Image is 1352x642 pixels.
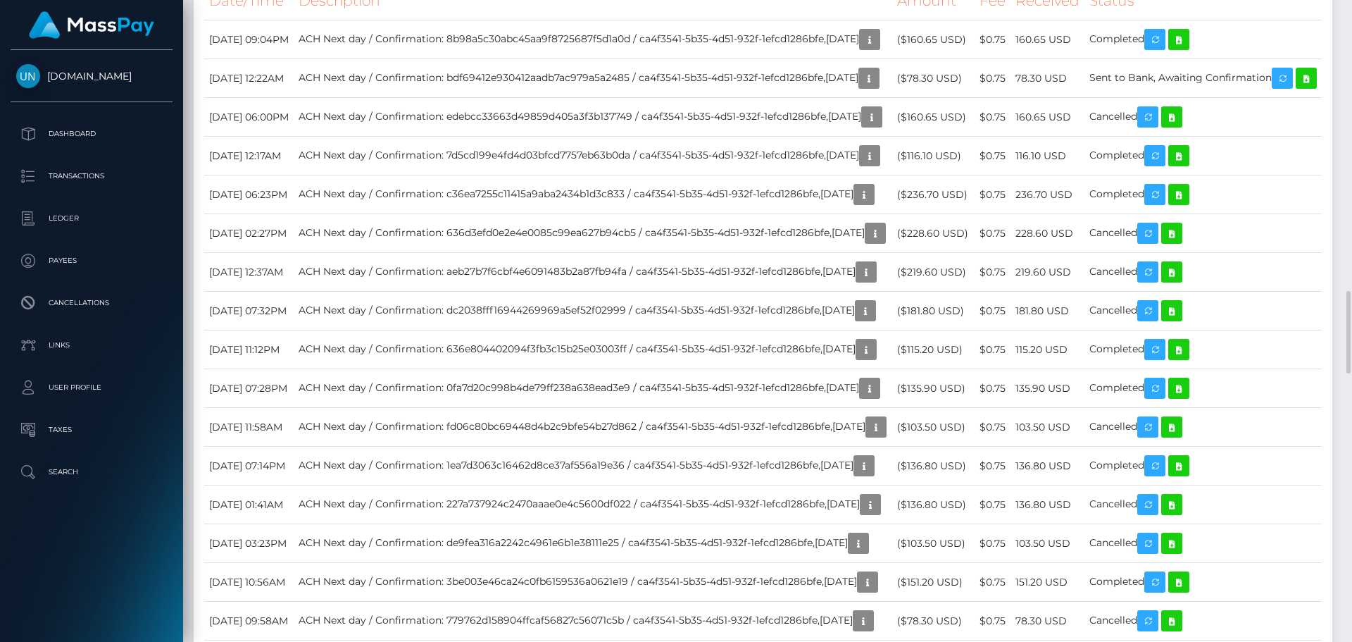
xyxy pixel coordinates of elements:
[294,98,892,137] td: ACH Next day / Confirmation: edebcc33663d49859d405a3f3b137749 / ca4f3541-5b35-4d51-932f-1efcd1286...
[975,175,1010,214] td: $0.75
[204,292,294,331] td: [DATE] 07:32PM
[892,602,975,641] td: ($78.30 USD)
[892,369,975,408] td: ($135.90 USD)
[1084,369,1322,408] td: Completed
[1010,524,1084,563] td: 103.50 USD
[294,486,892,524] td: ACH Next day / Confirmation: 227a737924c2470aaae0e4c5600df022 / ca4f3541-5b35-4d51-932f-1efcd1286...
[11,116,173,152] a: Dashboard
[204,214,294,253] td: [DATE] 02:27PM
[1084,486,1322,524] td: Cancelled
[1084,253,1322,292] td: Cancelled
[11,370,173,405] a: User Profile
[892,175,975,214] td: ($236.70 USD)
[1010,331,1084,369] td: 115.20 USD
[11,201,173,236] a: Ledger
[204,602,294,641] td: [DATE] 09:58AM
[1084,98,1322,137] td: Cancelled
[975,137,1010,175] td: $0.75
[11,159,173,194] a: Transactions
[204,98,294,137] td: [DATE] 06:00PM
[11,328,173,363] a: Links
[294,253,892,292] td: ACH Next day / Confirmation: aeb27b7f6cbf4e6091483b2a87fb94fa / ca4f3541-5b35-4d51-932f-1efcd1286...
[204,524,294,563] td: [DATE] 03:23PM
[294,408,892,447] td: ACH Next day / Confirmation: fd06c80bc69448d4b2c9bfe54b27d862 / ca4f3541-5b35-4d51-932f-1efcd1286...
[1084,175,1322,214] td: Completed
[294,369,892,408] td: ACH Next day / Confirmation: 0fa7d20c998b4de79ff238a638ead3e9 / ca4f3541-5b35-4d51-932f-1efcd1286...
[975,292,1010,331] td: $0.75
[204,175,294,214] td: [DATE] 06:23PM
[975,20,1010,59] td: $0.75
[892,292,975,331] td: ($181.80 USD)
[11,455,173,490] a: Search
[1010,602,1084,641] td: 78.30 USD
[892,253,975,292] td: ($219.60 USD)
[975,253,1010,292] td: $0.75
[16,123,167,144] p: Dashboard
[1010,214,1084,253] td: 228.60 USD
[975,98,1010,137] td: $0.75
[975,369,1010,408] td: $0.75
[1010,137,1084,175] td: 116.10 USD
[1084,137,1322,175] td: Completed
[204,59,294,98] td: [DATE] 12:22AM
[1084,447,1322,486] td: Completed
[975,447,1010,486] td: $0.75
[204,563,294,602] td: [DATE] 10:56AM
[294,137,892,175] td: ACH Next day / Confirmation: 7d5cd199e4fd4d03bfcd7757eb63b0da / ca4f3541-5b35-4d51-932f-1efcd1286...
[892,59,975,98] td: ($78.30 USD)
[294,563,892,602] td: ACH Next day / Confirmation: 3be003e46ca24c0fb6159536a0621e19 / ca4f3541-5b35-4d51-932f-1efcd1286...
[975,214,1010,253] td: $0.75
[1010,98,1084,137] td: 160.65 USD
[294,331,892,369] td: ACH Next day / Confirmation: 636e804402094f3fb3c15b25e03003ff / ca4f3541-5b35-4d51-932f-1efcd1286...
[1010,292,1084,331] td: 181.80 USD
[892,408,975,447] td: ($103.50 USD)
[204,20,294,59] td: [DATE] 09:04PM
[16,419,167,440] p: Taxes
[294,524,892,563] td: ACH Next day / Confirmation: de9fea316a2242c4961e6b1e38111e25 / ca4f3541-5b35-4d51-932f-1efcd1286...
[975,408,1010,447] td: $0.75
[16,292,167,314] p: Cancellations
[1084,20,1322,59] td: Completed
[1010,408,1084,447] td: 103.50 USD
[204,369,294,408] td: [DATE] 07:28PM
[1084,214,1322,253] td: Cancelled
[892,563,975,602] td: ($151.20 USD)
[975,331,1010,369] td: $0.75
[11,285,173,321] a: Cancellations
[16,64,40,88] img: Unlockt.me
[892,20,975,59] td: ($160.65 USD)
[975,602,1010,641] td: $0.75
[1084,602,1322,641] td: Cancelled
[16,250,167,271] p: Payees
[892,447,975,486] td: ($136.80 USD)
[204,408,294,447] td: [DATE] 11:58AM
[1084,59,1322,98] td: Sent to Bank, Awaiting Confirmation
[294,20,892,59] td: ACH Next day / Confirmation: 8b98a5c30abc45aa9f8725687f5d1a0d / ca4f3541-5b35-4d51-932f-1efcd1286...
[1010,563,1084,602] td: 151.20 USD
[1084,524,1322,563] td: Cancelled
[16,335,167,356] p: Links
[11,70,173,82] span: [DOMAIN_NAME]
[294,59,892,98] td: ACH Next day / Confirmation: bdf69412e930412aadb7ac979a5a2485 / ca4f3541-5b35-4d51-932f-1efcd1286...
[892,214,975,253] td: ($228.60 USD)
[204,331,294,369] td: [DATE] 11:12PM
[892,486,975,524] td: ($136.80 USD)
[294,602,892,641] td: ACH Next day / Confirmation: 779762d158904ffcaf56827c56071c5b / ca4f3541-5b35-4d51-932f-1efcd1286...
[1010,486,1084,524] td: 136.80 USD
[294,447,892,486] td: ACH Next day / Confirmation: 1ea7d3063c16462d8ce37af556a19e36 / ca4f3541-5b35-4d51-932f-1efcd1286...
[1010,447,1084,486] td: 136.80 USD
[294,175,892,214] td: ACH Next day / Confirmation: c36ea7255c11415a9aba2434b1d3c833 / ca4f3541-5b35-4d51-932f-1efcd1286...
[892,98,975,137] td: ($160.65 USD)
[975,486,1010,524] td: $0.75
[1084,563,1322,602] td: Completed
[892,137,975,175] td: ($116.10 USD)
[11,412,173,447] a: Taxes
[1084,292,1322,331] td: Cancelled
[16,166,167,187] p: Transactions
[1010,175,1084,214] td: 236.70 USD
[1084,331,1322,369] td: Completed
[1010,20,1084,59] td: 160.65 USD
[294,214,892,253] td: ACH Next day / Confirmation: 636d3efd0e2e4e0085c99ea627b94cb5 / ca4f3541-5b35-4d51-932f-1efcd1286...
[204,137,294,175] td: [DATE] 12:17AM
[892,331,975,369] td: ($115.20 USD)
